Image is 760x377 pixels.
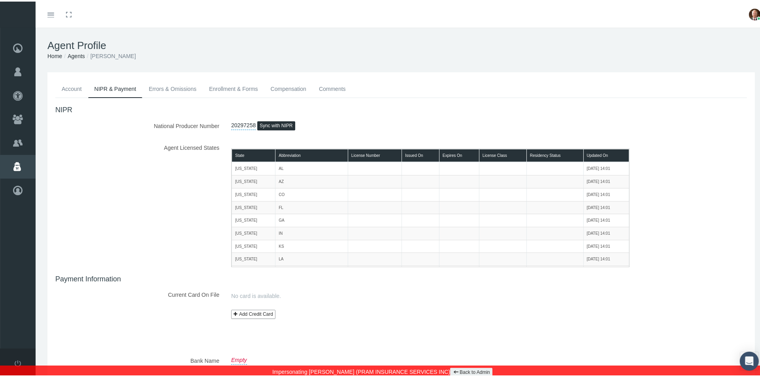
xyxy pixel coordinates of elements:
[232,147,275,160] th: State
[275,264,348,277] td: MD
[55,104,747,113] h4: NIPR
[583,147,629,160] th: Updated On
[232,160,275,173] td: [US_STATE]
[232,264,275,277] td: [US_STATE]
[232,213,275,226] td: [US_STATE]
[88,79,143,96] a: NIPR & Payment
[257,120,295,129] button: Sync with NIPR
[49,117,225,131] label: National Producer Number
[348,147,402,160] th: License Number
[583,213,629,226] td: [DATE] 14:01
[583,226,629,239] td: [DATE] 14:01
[439,147,479,160] th: Expires On
[55,273,747,282] h4: Payment Information
[275,174,348,187] td: AZ
[232,226,275,239] td: [US_STATE]
[275,160,348,173] td: AL
[47,51,62,58] a: Home
[231,308,275,317] a: Add Credit Card
[232,187,275,200] td: [US_STATE]
[526,147,583,160] th: Residency Status
[47,38,755,50] h1: Agent Profile
[49,286,225,300] label: Current Card On File
[583,264,629,277] td: [DATE] 14:01
[85,50,136,59] li: [PERSON_NAME]
[232,174,275,187] td: [US_STATE]
[231,290,747,299] a: No card is available.
[479,147,526,160] th: License Class
[275,238,348,251] td: KS
[231,117,256,128] a: 20297258
[583,200,629,213] td: [DATE] 14:01
[583,251,629,264] td: [DATE] 14:01
[264,79,313,96] a: Compensation
[402,147,439,160] th: Issued On
[232,238,275,251] td: [US_STATE]
[275,213,348,226] td: GA
[232,200,275,213] td: [US_STATE]
[68,51,85,58] a: Agents
[275,147,348,160] th: Abbreviation
[203,79,264,96] a: Enrollment & Forms
[275,200,348,213] td: FL
[313,79,352,96] a: Comments
[275,251,348,264] td: LA
[232,251,275,264] td: [US_STATE]
[49,352,225,366] label: Bank Name
[450,366,492,375] a: Back to Admin
[583,187,629,200] td: [DATE] 14:01
[583,238,629,251] td: [DATE] 14:01
[231,352,247,363] a: Empty
[275,226,348,239] td: IN
[49,139,225,266] label: Agent Licensed States
[142,79,203,96] a: Errors & Omissions
[275,187,348,200] td: CO
[583,174,629,187] td: [DATE] 14:01
[740,350,759,369] div: Open Intercom Messenger
[583,160,629,173] td: [DATE] 14:01
[55,79,88,96] a: Account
